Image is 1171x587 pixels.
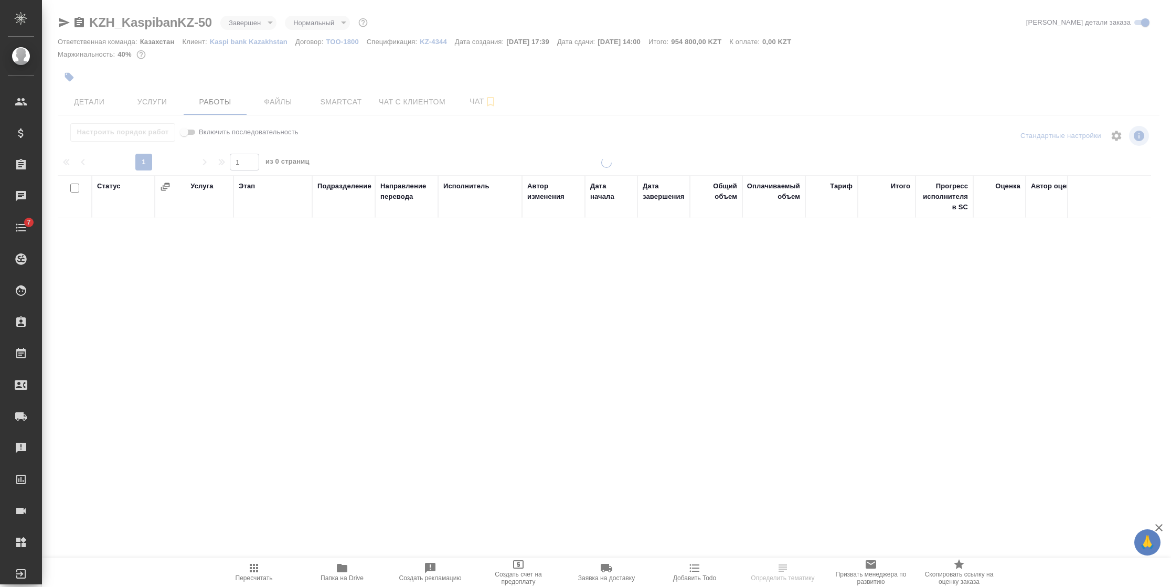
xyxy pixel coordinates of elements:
[891,181,910,191] div: Итого
[747,181,800,202] div: Оплачиваемый объем
[20,217,37,228] span: 7
[190,181,213,191] div: Услуга
[239,181,255,191] div: Этап
[380,181,433,202] div: Направление перевода
[1138,531,1156,553] span: 🙏
[160,182,171,192] button: Сгруппировать
[317,181,371,191] div: Подразделение
[995,181,1020,191] div: Оценка
[590,181,632,202] div: Дата начала
[1134,529,1161,556] button: 🙏
[443,181,489,191] div: Исполнитель
[921,181,968,212] div: Прогресс исполнителя в SC
[1031,181,1078,191] div: Автор оценки
[97,181,121,191] div: Статус
[527,181,580,202] div: Автор изменения
[695,181,737,202] div: Общий объем
[830,181,853,191] div: Тариф
[3,215,39,241] a: 7
[643,181,685,202] div: Дата завершения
